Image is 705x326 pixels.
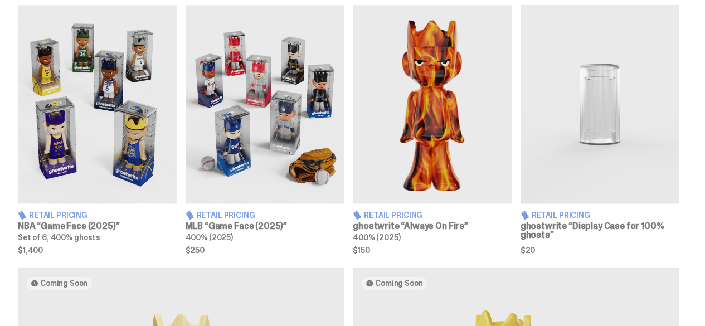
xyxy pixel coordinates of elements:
[29,211,87,219] span: Retail Pricing
[18,5,177,203] img: Game Face (2025)
[186,5,344,203] img: Game Face (2025)
[186,222,344,231] h3: MLB “Game Face (2025)”
[18,222,177,231] h3: NBA “Game Face (2025)”
[353,222,512,231] h3: ghostwrite “Always On Fire”
[353,5,512,254] a: Always On Fire Retail Pricing
[353,5,512,203] img: Always On Fire
[197,211,255,219] span: Retail Pricing
[40,279,87,288] span: Coming Soon
[18,246,177,254] span: $1,400
[353,232,400,242] span: 400% (2025)
[521,246,679,254] span: $20
[18,232,100,242] span: Set of 6, 400% ghosts
[186,5,344,254] a: Game Face (2025) Retail Pricing
[521,5,679,203] img: Display Case for 100% ghosts
[186,232,233,242] span: 400% (2025)
[521,5,679,254] a: Display Case for 100% ghosts Retail Pricing
[353,246,512,254] span: $150
[364,211,422,219] span: Retail Pricing
[532,211,590,219] span: Retail Pricing
[186,246,344,254] span: $250
[521,222,679,240] h3: ghostwrite “Display Case for 100% ghosts”
[18,5,177,254] a: Game Face (2025) Retail Pricing
[375,279,422,288] span: Coming Soon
